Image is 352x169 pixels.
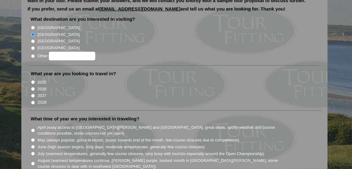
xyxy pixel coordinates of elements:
[37,45,79,51] label: [GEOGRAPHIC_DATA]
[100,6,181,11] a: [EMAIL_ADDRESS][DOMAIN_NAME]
[37,38,79,44] label: [GEOGRAPHIC_DATA]
[37,86,46,92] label: 2026
[37,144,205,150] label: June (high season begins, long days, moderate temperatures, generally few course closures)
[37,32,79,38] label: [GEOGRAPHIC_DATA]
[37,99,46,106] label: 2028
[31,16,135,22] label: What destination are you interested in visiting?
[37,137,239,143] label: May (always popular, gorse in bloom, busier towards end of the month, few course closures due to ...
[37,124,286,136] label: April (easy access to [GEOGRAPHIC_DATA][PERSON_NAME] and [GEOGRAPHIC_DATA], great deals, spotty w...
[49,52,95,60] input: Other:
[37,25,79,31] label: [GEOGRAPHIC_DATA]
[28,6,321,16] p: If you prefer, send us an email at and tell us what you are looking for. Thank you!
[37,79,46,85] label: 2025
[31,71,116,77] label: What year are you looking to travel in?
[37,151,264,157] label: July (warmest temperatures, generally few course closures, very busy with tourists especially aro...
[37,93,46,99] label: 2027
[31,116,140,122] label: What time of year are you interested in traveling?
[37,52,95,60] label: Other:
